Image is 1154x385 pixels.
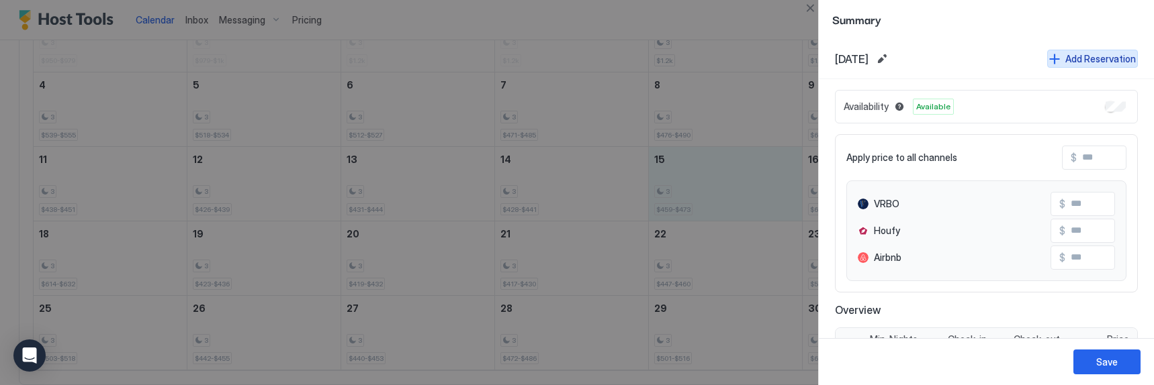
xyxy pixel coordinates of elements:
span: Overview [835,303,1138,317]
div: Save [1096,355,1118,369]
span: Apply price to all channels [846,152,957,164]
span: Check-in [948,333,987,345]
div: Add Reservation [1065,52,1136,66]
button: Save [1073,349,1141,374]
span: Houfy [874,225,900,237]
span: Price [1107,333,1129,345]
button: Blocked dates override all pricing rules and remain unavailable until manually unblocked [891,99,907,115]
span: Airbnb [874,252,901,264]
span: Available [916,101,950,113]
span: $ [1071,152,1077,164]
span: $ [1059,252,1065,264]
span: Summary [832,11,1141,27]
span: VRBO [874,198,899,210]
span: Min. Nights [870,333,918,345]
span: [DATE] [835,52,869,66]
span: Check-out [1014,333,1060,345]
span: Availability [844,101,889,113]
div: Open Intercom Messenger [13,339,46,372]
span: $ [1059,198,1065,210]
button: Add Reservation [1047,50,1138,68]
span: $ [1059,225,1065,237]
button: Edit date range [874,51,890,67]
